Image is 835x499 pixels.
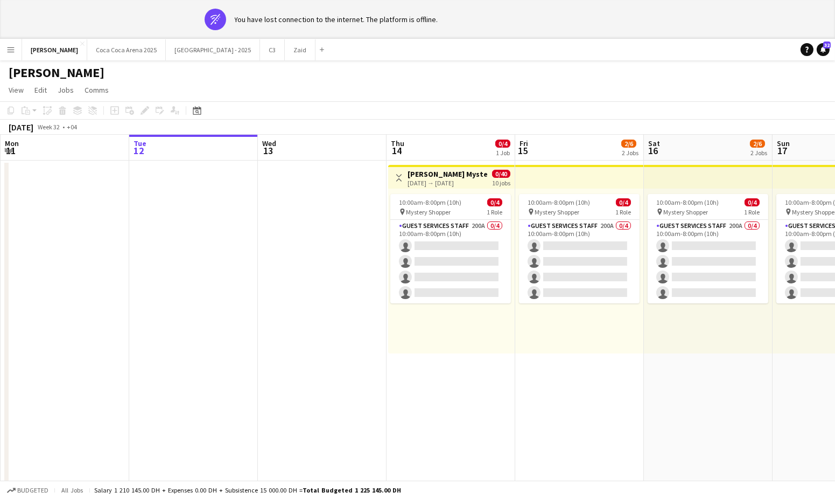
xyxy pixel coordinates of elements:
app-job-card: 10:00am-8:00pm (10h)0/4 Mystery Shopper1 RoleGuest Services Staff200A0/410:00am-8:00pm (10h) [648,194,768,303]
span: Mystery Shopper [535,208,579,216]
span: Mystery Shopper [663,208,708,216]
span: 12 [132,144,146,157]
div: 1 Job [496,149,510,157]
a: Edit [30,83,51,97]
button: C3 [260,39,285,60]
span: 32 [823,41,831,48]
button: [PERSON_NAME] [22,39,87,60]
div: 10 jobs [492,178,510,187]
span: Comms [85,85,109,95]
span: Mystery Shopper [406,208,451,216]
span: 0/4 [616,198,631,206]
span: Edit [34,85,47,95]
span: 11 [3,144,19,157]
span: View [9,85,24,95]
app-card-role: Guest Services Staff200A0/410:00am-8:00pm (10h) [390,220,511,303]
span: Jobs [58,85,74,95]
div: 2 Jobs [622,149,638,157]
span: Sun [777,138,790,148]
span: 0/40 [492,170,510,178]
span: Sat [648,138,660,148]
span: 15 [518,144,528,157]
span: 1 Role [744,208,760,216]
span: All jobs [59,486,85,494]
div: 2 Jobs [750,149,767,157]
a: View [4,83,28,97]
span: Total Budgeted 1 225 145.00 DH [303,486,401,494]
span: Week 32 [36,123,62,131]
app-card-role: Guest Services Staff200A0/410:00am-8:00pm (10h) [519,220,640,303]
span: Fri [520,138,528,148]
span: Budgeted [17,487,48,494]
button: Budgeted [5,484,50,496]
app-job-card: 10:00am-8:00pm (10h)0/4 Mystery Shopper1 RoleGuest Services Staff200A0/410:00am-8:00pm (10h) [390,194,511,303]
span: 0/4 [487,198,502,206]
div: [DATE] → [DATE] [408,179,488,187]
span: 14 [389,144,404,157]
app-card-role: Guest Services Staff200A0/410:00am-8:00pm (10h) [648,220,768,303]
div: You have lost connection to the internet. The platform is offline. [235,15,438,24]
span: 16 [647,144,660,157]
span: 2/6 [750,140,765,148]
button: [GEOGRAPHIC_DATA] - 2025 [166,39,260,60]
span: 10:00am-8:00pm (10h) [399,198,461,206]
a: Comms [80,83,113,97]
span: 13 [261,144,276,157]
a: Jobs [53,83,78,97]
h3: [PERSON_NAME] Mystery Shopper [408,169,488,179]
span: 0/4 [745,198,760,206]
app-job-card: 10:00am-8:00pm (10h)0/4 Mystery Shopper1 RoleGuest Services Staff200A0/410:00am-8:00pm (10h) [519,194,640,303]
span: Mon [5,138,19,148]
span: 2/6 [621,140,636,148]
a: 32 [817,43,830,56]
span: Wed [262,138,276,148]
button: Coca Coca Arena 2025 [87,39,166,60]
span: 0/4 [495,140,510,148]
span: 17 [775,144,790,157]
div: +04 [67,123,77,131]
span: 1 Role [487,208,502,216]
button: Zaid [285,39,315,60]
span: 1 Role [615,208,631,216]
span: 10:00am-8:00pm (10h) [528,198,590,206]
h1: [PERSON_NAME] [9,65,104,81]
div: Salary 1 210 145.00 DH + Expenses 0.00 DH + Subsistence 15 000.00 DH = [94,486,401,494]
span: 10:00am-8:00pm (10h) [656,198,719,206]
span: Tue [134,138,146,148]
div: [DATE] [9,122,33,133]
span: Thu [391,138,404,148]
